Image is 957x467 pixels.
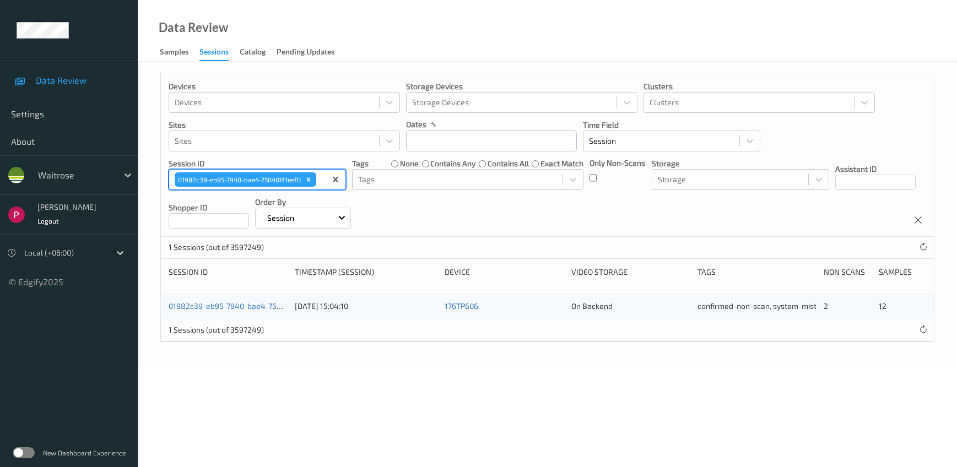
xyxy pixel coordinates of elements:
[169,120,400,131] p: Sites
[571,301,690,312] div: On Backend
[652,158,829,169] p: Storage
[277,46,334,60] div: Pending Updates
[540,158,583,169] label: exact match
[169,158,346,169] p: Session ID
[295,267,437,278] div: Timestamp (Session)
[824,267,871,278] div: Non Scans
[590,158,645,169] p: Only Non-Scans
[302,172,315,187] div: Remove 01982c39-eb95-7940-bae4-750401f1eef0
[879,301,886,311] span: 12
[175,172,302,187] div: 01982c39-eb95-7940-bae4-750401f1eef0
[199,45,240,61] a: Sessions
[879,267,926,278] div: Samples
[824,301,828,311] span: 2
[406,119,426,130] p: dates
[240,46,266,60] div: Catalog
[263,213,298,224] p: Session
[169,301,316,311] a: 01982c39-eb95-7940-bae4-750401f1eef0
[488,158,529,169] label: contains all
[169,324,264,335] p: 1 Sessions (out of 3597249)
[160,46,188,60] div: Samples
[159,22,228,33] div: Data Review
[160,45,199,60] a: Samples
[583,120,760,131] p: Time Field
[255,197,351,208] p: Order By
[400,158,419,169] label: none
[169,81,400,92] p: Devices
[169,202,249,213] p: Shopper ID
[240,45,277,60] a: Catalog
[835,164,916,175] p: Assistant ID
[445,301,478,311] a: 176TP606
[430,158,475,169] label: contains any
[277,45,345,60] a: Pending Updates
[571,267,690,278] div: Video Storage
[698,267,816,278] div: Tags
[445,267,563,278] div: Device
[169,242,264,253] p: 1 Sessions (out of 3597249)
[169,267,287,278] div: Session ID
[295,301,437,312] div: [DATE] 15:04:10
[406,81,637,92] p: Storage Devices
[352,158,369,169] p: Tags
[199,46,229,61] div: Sessions
[644,81,875,92] p: Clusters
